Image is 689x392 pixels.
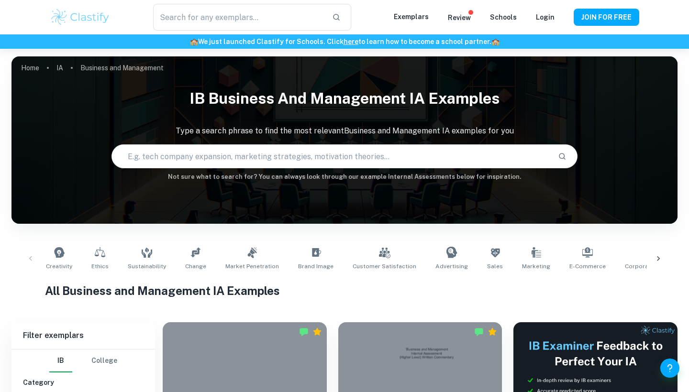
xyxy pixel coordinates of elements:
[56,61,63,75] a: IA
[491,38,500,45] span: 🏫
[11,172,678,182] h6: Not sure what to search for? You can always look through our example Internal Assessments below f...
[522,262,550,271] span: Marketing
[353,262,416,271] span: Customer Satisfaction
[625,262,689,271] span: Corporate Profitability
[11,322,155,349] h6: Filter exemplars
[488,327,497,337] div: Premium
[128,262,166,271] span: Sustainability
[21,61,39,75] a: Home
[448,12,471,23] p: Review
[474,327,484,337] img: Marked
[312,327,322,337] div: Premium
[554,148,570,164] button: Search
[185,262,206,271] span: Change
[344,38,358,45] a: here
[91,262,109,271] span: Ethics
[435,262,468,271] span: Advertising
[569,262,606,271] span: E-commerce
[80,63,164,73] p: Business and Management
[299,327,309,337] img: Marked
[298,262,333,271] span: Brand Image
[2,36,687,47] h6: We just launched Clastify for Schools. Click to learn how to become a school partner.
[23,377,144,388] h6: Category
[487,262,503,271] span: Sales
[490,13,517,21] a: Schools
[574,9,639,26] button: JOIN FOR FREE
[11,83,678,114] h1: IB Business and Management IA examples
[50,8,111,27] img: Clastify logo
[49,349,117,372] div: Filter type choice
[112,143,550,170] input: E.g. tech company expansion, marketing strategies, motivation theories...
[49,349,72,372] button: IB
[225,262,279,271] span: Market Penetration
[660,359,679,378] button: Help and Feedback
[46,262,72,271] span: Creativity
[91,349,117,372] button: College
[45,282,645,299] h1: All Business and Management IA Examples
[11,125,678,137] p: Type a search phrase to find the most relevant Business and Management IA examples for you
[153,4,324,31] input: Search for any exemplars...
[536,13,555,21] a: Login
[190,38,198,45] span: 🏫
[394,11,429,22] p: Exemplars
